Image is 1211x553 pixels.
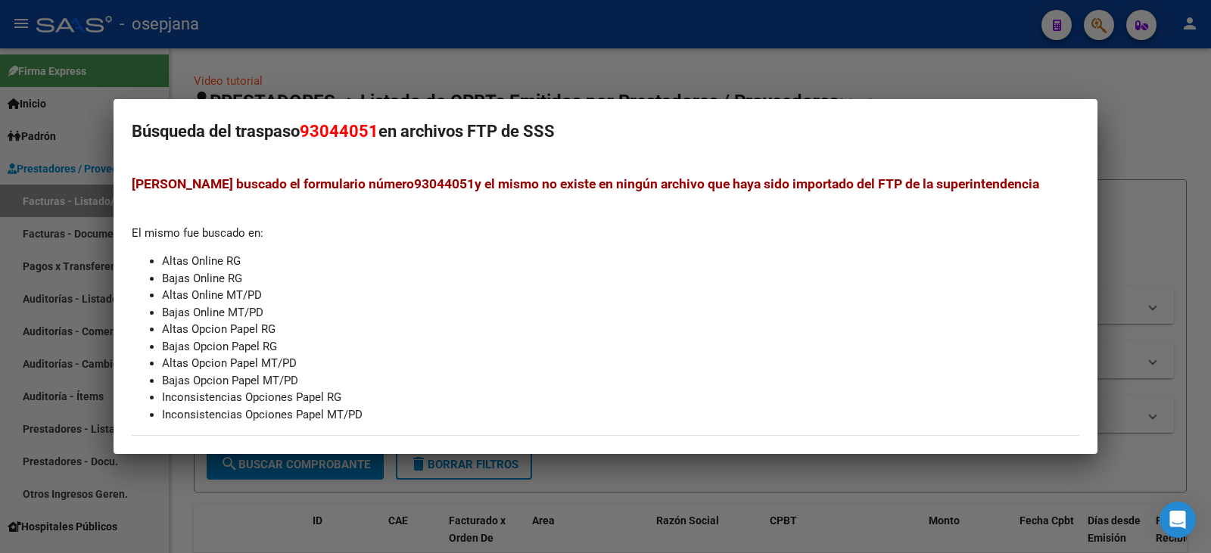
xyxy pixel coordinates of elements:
[132,176,1039,191] span: [PERSON_NAME] buscado el formulario número y el mismo no existe en ningún archivo que haya sido i...
[162,287,1079,304] li: Altas Online MT/PD
[162,253,1079,270] li: Altas Online RG
[162,355,1079,372] li: Altas Opcion Papel MT/PD
[162,321,1079,338] li: Altas Opcion Papel RG
[162,304,1079,322] li: Bajas Online MT/PD
[1160,502,1196,538] div: Open Intercom Messenger
[414,176,475,191] strong: 93044051
[162,270,1079,287] li: Bajas Online RG
[132,174,1079,423] div: El mismo fue buscado en:
[162,389,1079,406] li: Inconsistencias Opciones Papel RG
[132,117,1079,146] h2: Búsqueda del traspaso en archivos FTP de SSS
[162,338,1079,356] li: Bajas Opcion Papel RG
[162,406,1079,424] li: Inconsistencias Opciones Papel MT/PD
[162,372,1079,390] li: Bajas Opcion Papel MT/PD
[300,122,378,141] span: 93044051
